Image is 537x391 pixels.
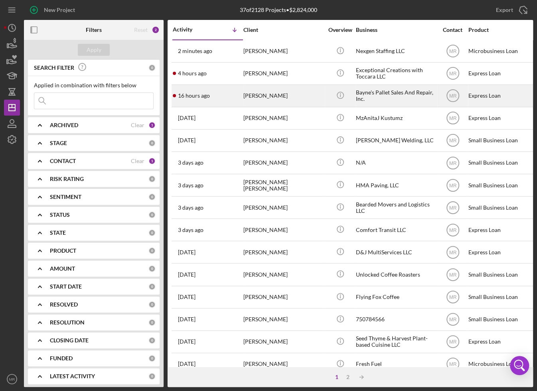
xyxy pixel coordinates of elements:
[356,197,436,218] div: Bearded Movers and Logistics LLC
[178,361,195,367] time: 2025-08-18 13:43
[356,41,436,62] div: Nexgen Staffing LLC
[356,264,436,285] div: Unlocked Coffee Roasters
[50,230,66,236] b: STATE
[449,272,456,278] text: MR
[356,108,436,129] div: MzAnitaJ Kustumz
[178,271,195,278] time: 2025-08-21 02:18
[173,26,208,33] div: Activity
[178,204,203,211] time: 2025-08-25 14:44
[178,115,195,121] time: 2025-08-27 01:09
[50,194,81,200] b: SENTIMENT
[148,193,156,200] div: 0
[148,64,156,71] div: 0
[243,242,323,263] div: [PERSON_NAME]
[178,249,195,255] time: 2025-08-22 13:18
[148,355,156,362] div: 0
[449,205,456,210] text: MR
[50,265,75,272] b: AMOUNT
[131,158,144,164] div: Clear
[148,301,156,308] div: 0
[148,157,156,165] div: 1
[243,63,323,84] div: [PERSON_NAME]
[50,319,85,326] b: RESOLUTION
[240,7,317,13] div: 37 of 2128 Projects • $2,824,000
[449,49,456,54] text: MR
[178,182,203,189] time: 2025-08-25 14:57
[4,371,20,387] button: MR
[449,362,456,367] text: MR
[356,219,436,240] div: Comfort Transit LLC
[148,175,156,183] div: 0
[178,48,212,54] time: 2025-08-28 17:54
[148,337,156,344] div: 0
[243,264,323,285] div: [PERSON_NAME]
[87,44,101,56] div: Apply
[44,2,75,18] div: New Project
[178,92,210,99] time: 2025-08-28 02:20
[178,294,195,300] time: 2025-08-20 23:37
[356,130,436,151] div: [PERSON_NAME] Welding, LLC
[148,265,156,272] div: 0
[243,354,323,375] div: [PERSON_NAME]
[356,354,436,375] div: Fresh Fuel
[50,176,84,182] b: RISK RATING
[449,227,456,233] text: MR
[50,212,70,218] b: STATUS
[449,71,456,77] text: MR
[178,70,207,77] time: 2025-08-28 14:12
[356,309,436,330] div: 750784566
[148,140,156,147] div: 0
[50,283,82,290] b: START DATE
[148,229,156,236] div: 0
[356,175,436,196] div: HMA Paving, LLC
[243,85,323,106] div: [PERSON_NAME]
[34,82,154,88] div: Applied in combination with filters below
[50,373,95,379] b: LATEST ACTIVITY
[148,122,156,129] div: 1
[131,122,144,128] div: Clear
[510,356,529,375] div: Open Intercom Messenger
[331,374,342,380] div: 1
[449,116,456,121] text: MR
[9,377,15,381] text: MR
[50,337,89,344] b: CLOSING DATE
[178,316,195,322] time: 2025-08-20 02:01
[356,242,436,263] div: D&J MultiServices LLC
[50,158,76,164] b: CONTACT
[148,319,156,326] div: 0
[356,287,436,308] div: Flying Fox Coffee
[438,27,468,33] div: Contact
[148,283,156,290] div: 0
[243,287,323,308] div: [PERSON_NAME]
[449,183,456,188] text: MR
[449,339,456,345] text: MR
[243,152,323,173] div: [PERSON_NAME]
[243,309,323,330] div: [PERSON_NAME]
[50,122,78,128] b: ARCHIVED
[243,41,323,62] div: [PERSON_NAME]
[148,373,156,380] div: 0
[86,27,102,33] b: Filters
[152,26,160,34] div: 2
[178,137,195,143] time: 2025-08-26 15:20
[449,138,456,143] text: MR
[148,211,156,218] div: 0
[134,27,148,33] div: Reset
[178,159,203,166] time: 2025-08-26 01:03
[449,93,456,99] text: MR
[356,27,436,33] div: Business
[243,219,323,240] div: [PERSON_NAME]
[243,175,323,196] div: [PERSON_NAME] [PERSON_NAME]
[50,355,73,362] b: FUNDED
[148,247,156,254] div: 0
[178,338,195,345] time: 2025-08-18 23:47
[243,108,323,129] div: [PERSON_NAME]
[356,63,436,84] div: Exceptional Creations with Toccara LLC
[342,374,353,380] div: 2
[449,250,456,255] text: MR
[243,331,323,352] div: [PERSON_NAME]
[243,197,323,218] div: [PERSON_NAME]
[34,65,74,71] b: SEARCH FILTER
[356,331,436,352] div: Seed Thyme & Harvest Plant-based Cuisine LLC
[50,301,78,308] b: RESOLVED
